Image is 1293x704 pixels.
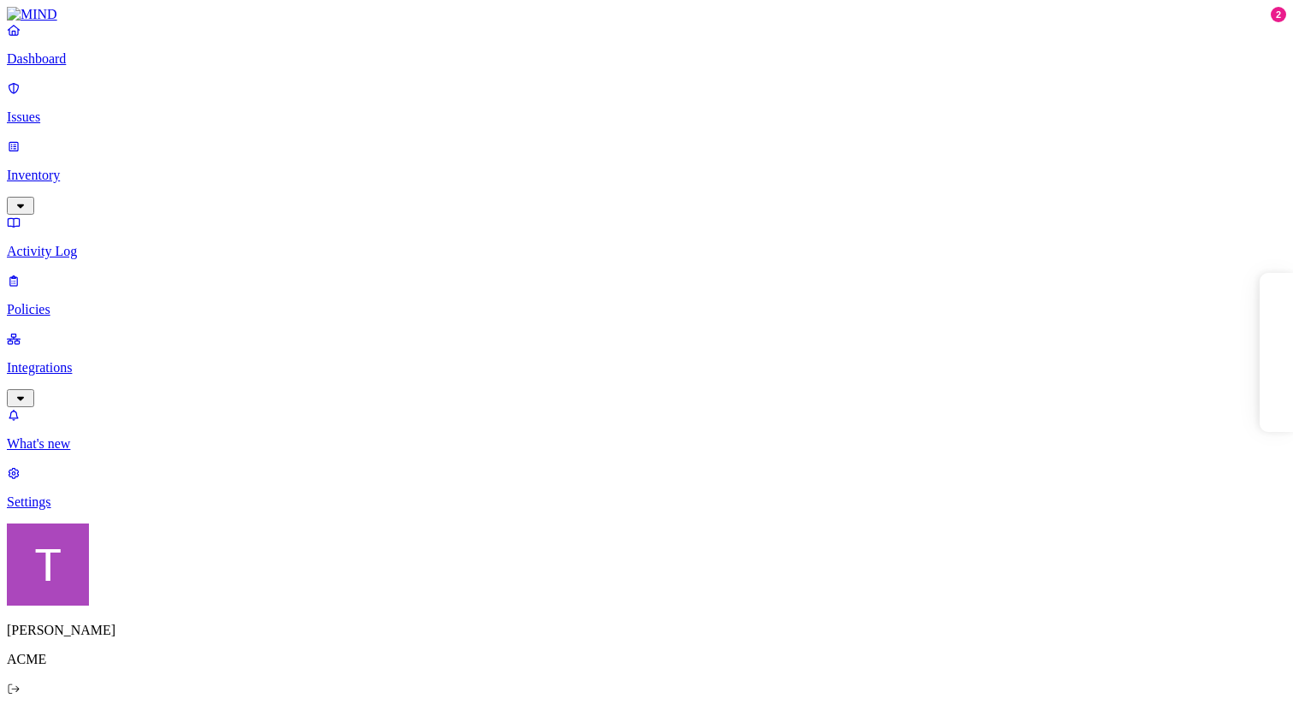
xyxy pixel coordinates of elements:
div: 2 [1271,7,1286,22]
p: [PERSON_NAME] [7,623,1286,638]
a: Dashboard [7,22,1286,67]
a: Activity Log [7,215,1286,259]
p: Activity Log [7,244,1286,259]
p: ACME [7,652,1286,667]
a: Integrations [7,331,1286,405]
a: MIND [7,7,1286,22]
p: What's new [7,436,1286,452]
p: Issues [7,109,1286,125]
a: Settings [7,465,1286,510]
a: Issues [7,80,1286,125]
img: Tzvi Shir-Vaknin [7,524,89,606]
p: Inventory [7,168,1286,183]
p: Settings [7,494,1286,510]
p: Integrations [7,360,1286,376]
p: Policies [7,302,1286,317]
a: Inventory [7,139,1286,212]
img: MIND [7,7,57,22]
a: What's new [7,407,1286,452]
p: Dashboard [7,51,1286,67]
a: Policies [7,273,1286,317]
